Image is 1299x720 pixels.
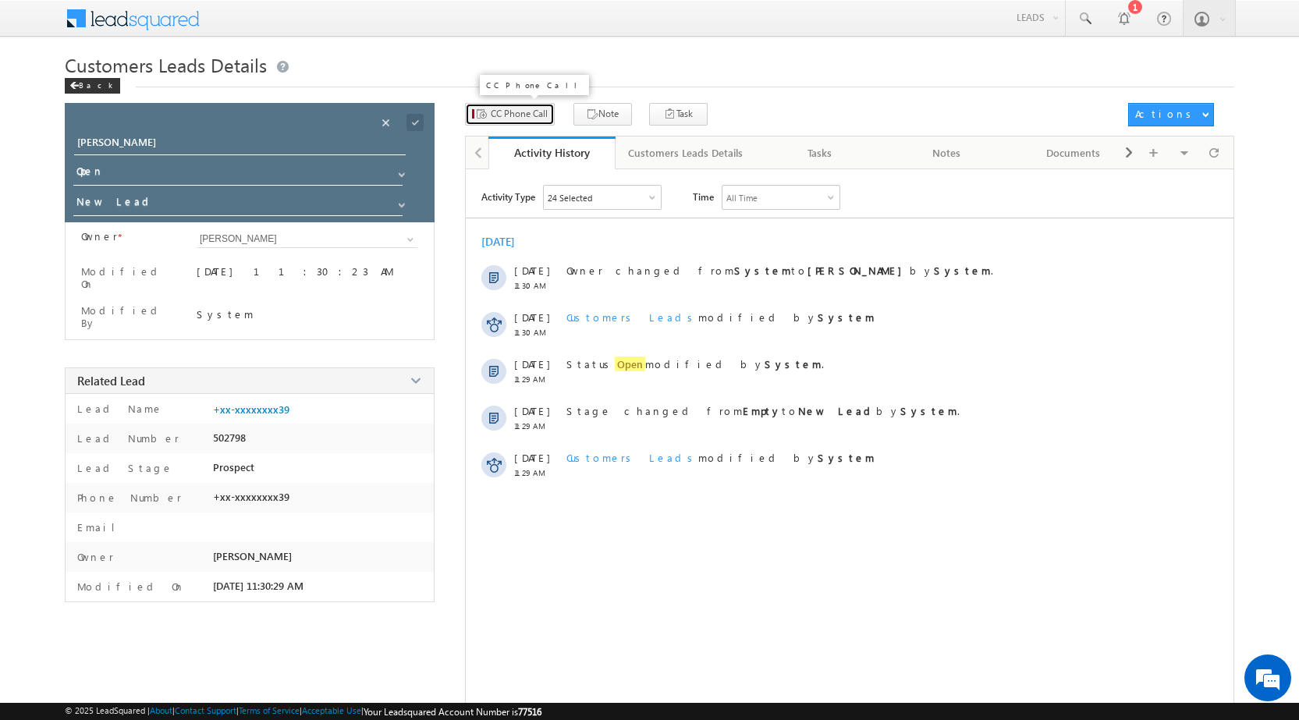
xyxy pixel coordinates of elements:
span: 77516 [518,706,541,718]
label: Lead Number [73,431,179,445]
input: Stage [73,192,403,216]
span: Customers Leads [566,451,698,464]
span: modified by [566,451,875,464]
a: Notes [884,137,1011,169]
a: Activity History [488,137,616,169]
span: Stage changed from to by . [566,404,960,417]
span: Activity Type [481,185,535,208]
span: Status modified by . [566,356,824,371]
strong: System [765,357,822,371]
div: System [197,307,418,321]
strong: New Lead [798,404,876,417]
p: CC Phone Call [486,80,583,90]
div: Documents [1023,144,1123,162]
label: Modified By [81,304,177,329]
div: 24 Selected [548,193,592,203]
label: Modified On [73,580,185,593]
a: Tasks [757,137,884,169]
span: 11:30 AM [514,328,561,337]
strong: System [934,264,991,277]
span: Customers Leads Details [65,52,267,77]
span: 11:29 AM [514,468,561,477]
span: Related Lead [77,373,145,388]
a: Show All Items [390,193,410,209]
span: modified by [566,310,875,324]
a: About [150,705,172,715]
a: +xx-xxxxxxxx39 [213,403,289,416]
div: Minimize live chat window [256,8,293,45]
label: Email [73,520,127,534]
div: Activity History [500,145,604,160]
div: Back [65,78,120,94]
a: Documents [1010,137,1138,169]
span: © 2025 LeadSquared | | | | | [65,705,541,718]
span: 11:29 AM [514,421,561,431]
div: Owner Changed,Status Changed,Stage Changed,Source Changed,Notes & 19 more.. [544,186,661,209]
textarea: Type your message and hit 'Enter' [20,144,285,467]
input: Type to Search [197,230,418,248]
span: [DATE] [514,404,549,417]
label: Owner [81,230,118,243]
div: Chat with us now [81,82,262,102]
span: CC Phone Call [491,107,548,121]
span: +xx-xxxxxxxx39 [213,491,289,503]
strong: Empty [743,404,782,417]
div: [DATE] [481,234,532,249]
span: Open [615,356,645,371]
strong: System [818,310,875,324]
span: [DATE] [514,451,549,464]
button: Actions [1128,103,1214,126]
button: Task [649,103,708,126]
a: Contact Support [175,705,236,715]
button: Note [573,103,632,126]
a: Terms of Service [239,705,300,715]
span: [DATE] 11:30:29 AM [213,580,303,592]
label: Modified On [81,265,177,290]
div: Customers Leads Details [628,144,743,162]
div: [DATE] 11:30:23 AM [197,264,418,286]
label: Lead Name [73,402,163,415]
strong: System [734,264,791,277]
span: Customers Leads [566,310,698,324]
a: Show All Items [390,163,410,179]
span: [DATE] [514,310,549,324]
span: [PERSON_NAME] [213,550,292,562]
span: Your Leadsquared Account Number is [364,706,541,718]
img: d_60004797649_company_0_60004797649 [27,82,66,102]
span: Prospect [213,461,254,473]
strong: System [818,451,875,464]
div: Actions [1135,107,1197,121]
a: Show All Items [399,232,418,247]
span: 502798 [213,431,246,444]
span: 11:29 AM [514,374,561,384]
a: Customers Leads Details [616,137,757,169]
div: All Time [726,193,758,203]
span: Time [693,185,714,208]
label: Owner [73,550,114,563]
span: Owner changed from to by . [566,264,993,277]
input: Opportunity Name Opportunity Name [74,133,406,155]
strong: [PERSON_NAME] [807,264,910,277]
label: Phone Number [73,491,182,504]
div: Tasks [769,144,870,162]
strong: System [900,404,957,417]
em: Start Chat [212,481,283,502]
input: Status [73,161,403,186]
label: Lead Stage [73,461,173,474]
span: 11:30 AM [514,281,561,290]
a: Acceptable Use [302,705,361,715]
span: [DATE] [514,264,549,277]
span: [DATE] [514,357,549,371]
div: Notes [896,144,997,162]
button: CC Phone Call [465,103,555,126]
